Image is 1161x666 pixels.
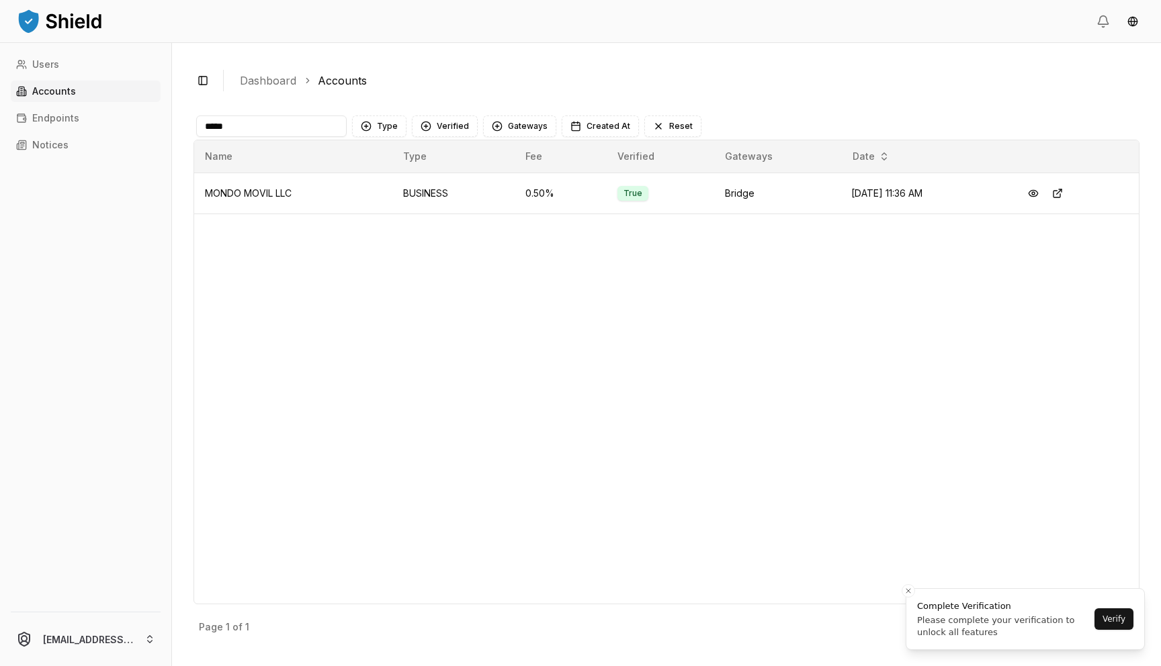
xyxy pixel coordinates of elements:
[352,115,406,137] button: Type
[11,134,161,156] a: Notices
[483,115,556,137] button: Gateways
[199,622,223,632] p: Page
[226,622,230,632] p: 1
[32,87,76,96] p: Accounts
[562,115,639,137] button: Created At
[32,140,69,150] p: Notices
[194,140,392,173] th: Name
[205,187,292,199] span: MONDO MOVIL LLC
[318,73,367,89] a: Accounts
[847,146,895,167] button: Date
[392,140,514,173] th: Type
[11,54,161,75] a: Users
[11,107,161,129] a: Endpoints
[240,73,296,89] a: Dashboard
[644,115,701,137] button: Reset filters
[515,140,607,173] th: Fee
[1094,608,1133,630] button: Verify
[917,614,1090,638] div: Please complete your verification to unlock all features
[11,81,161,102] a: Accounts
[16,7,103,34] img: ShieldPay Logo
[245,622,249,632] p: 1
[851,187,922,199] span: [DATE] 11:36 AM
[902,584,915,598] button: Close toast
[32,60,59,69] p: Users
[43,632,134,647] p: [EMAIL_ADDRESS][DOMAIN_NAME]
[232,622,243,632] p: of
[725,187,755,199] span: Bridge
[32,113,79,123] p: Endpoints
[412,115,478,137] button: Verified
[525,187,554,199] span: 0.50 %
[607,140,714,173] th: Verified
[714,140,841,173] th: Gateways
[392,173,514,213] td: BUSINESS
[5,618,166,661] button: [EMAIL_ADDRESS][DOMAIN_NAME]
[917,600,1090,613] div: Complete Verification
[240,73,1129,89] nav: breadcrumb
[587,121,630,132] span: Created At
